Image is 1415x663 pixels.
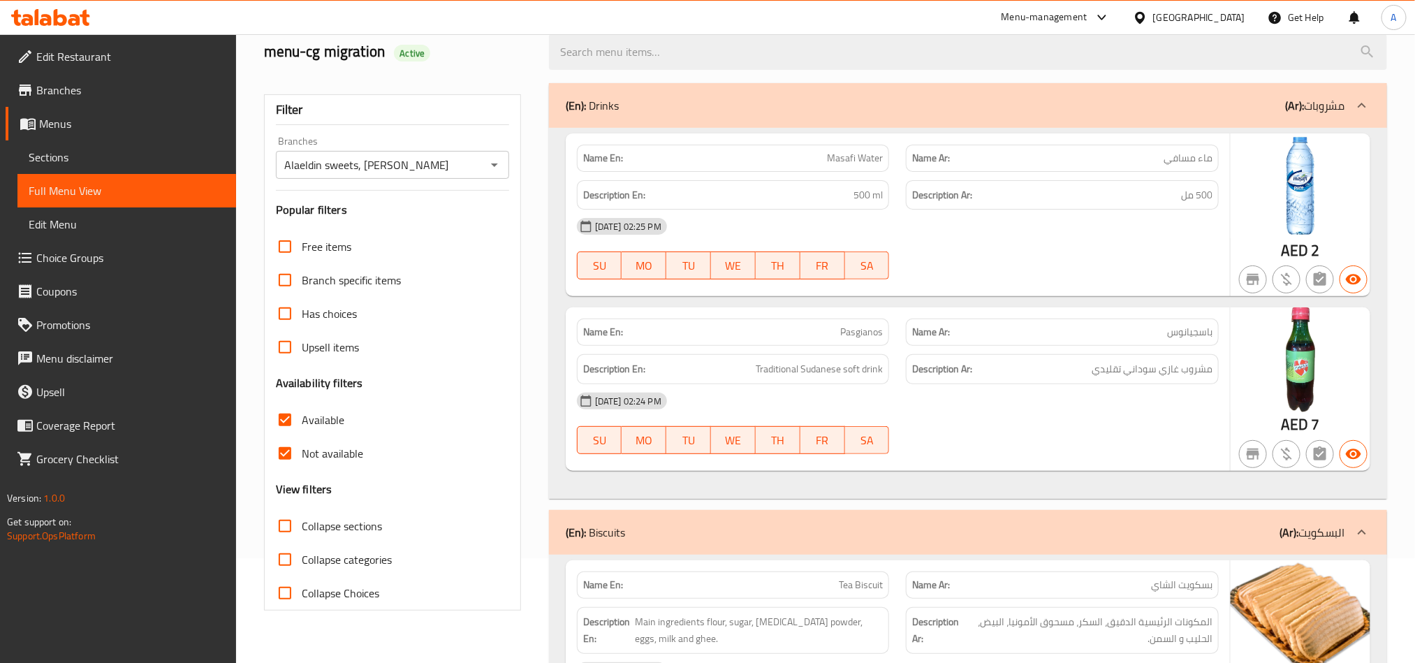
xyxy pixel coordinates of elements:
[1164,151,1212,166] span: ماء مسافي
[1306,440,1334,468] button: Not has choices
[302,272,401,289] span: Branch specific items
[622,252,666,279] button: MO
[1273,440,1300,468] button: Purchased item
[36,384,225,400] span: Upsell
[589,220,667,233] span: [DATE] 02:25 PM
[6,308,236,342] a: Promotions
[302,339,359,356] span: Upsell items
[912,187,972,204] strong: Description Ar:
[566,522,586,543] b: (En):
[1092,360,1212,378] span: مشروب غازي سوداني تقليدي
[7,513,71,531] span: Get support on:
[672,256,705,276] span: TU
[912,578,950,592] strong: Name Ar:
[800,252,845,279] button: FR
[583,360,645,378] strong: Description En:
[36,48,225,65] span: Edit Restaurant
[29,149,225,166] span: Sections
[549,510,1387,555] div: (En): Biscuits(Ar):البسكويت
[566,524,625,541] p: Biscuits
[806,430,840,451] span: FR
[853,187,883,204] span: 500 ml
[1239,265,1267,293] button: Not branch specific item
[1281,237,1308,264] span: AED
[394,45,430,61] div: Active
[36,417,225,434] span: Coverage Report
[302,238,351,255] span: Free items
[1181,187,1212,204] span: 500 مل
[36,249,225,266] span: Choice Groups
[583,187,645,204] strong: Description En:
[6,40,236,73] a: Edit Restaurant
[912,151,950,166] strong: Name Ar:
[7,527,96,545] a: Support.OpsPlatform
[589,395,667,408] span: [DATE] 02:24 PM
[1340,440,1368,468] button: Available
[845,426,890,454] button: SA
[912,325,950,340] strong: Name Ar:
[36,316,225,333] span: Promotions
[756,360,883,378] span: Traditional Sudanese soft drink
[627,256,661,276] span: MO
[1285,97,1345,114] p: مشروبات
[566,97,619,114] p: Drinks
[717,256,750,276] span: WE
[43,489,65,507] span: 1.0.0
[912,360,972,378] strong: Description Ar:
[965,613,1212,648] span: المكونات الرئيسية الدقيق، السكر، مسحوق الأمونيا، البيض، الحليب و السمن.
[761,256,795,276] span: TH
[6,241,236,275] a: Choice Groups
[1281,411,1308,438] span: AED
[276,481,332,497] h3: View filters
[276,375,363,391] h3: Availability filters
[302,445,363,462] span: Not available
[29,182,225,199] span: Full Menu View
[1280,522,1298,543] b: (Ar):
[485,155,504,175] button: Open
[6,275,236,308] a: Coupons
[672,430,705,451] span: TU
[583,430,617,451] span: SU
[394,47,430,60] span: Active
[6,107,236,140] a: Menus
[583,325,623,340] strong: Name En:
[302,411,344,428] span: Available
[1239,440,1267,468] button: Not branch specific item
[851,256,884,276] span: SA
[302,585,379,602] span: Collapse Choices
[1167,325,1212,340] span: باسجيانوس
[806,256,840,276] span: FR
[549,34,1387,70] input: search
[1312,411,1320,438] span: 7
[1280,524,1345,541] p: البسكويت
[17,207,236,241] a: Edit Menu
[1312,237,1320,264] span: 2
[1153,10,1245,25] div: [GEOGRAPHIC_DATA]
[577,252,622,279] button: SU
[6,375,236,409] a: Upsell
[276,95,509,125] div: Filter
[276,202,509,218] h3: Popular filters
[583,256,617,276] span: SU
[635,613,883,648] span: Main ingredients flour, sugar, ammonia powder, eggs, milk and ghee.
[583,613,633,648] strong: Description En:
[549,83,1387,128] div: (En): Drinks(Ar):مشروبات
[17,140,236,174] a: Sections
[622,426,666,454] button: MO
[6,342,236,375] a: Menu disclaimer
[36,283,225,300] span: Coupons
[36,82,225,99] span: Branches
[827,151,883,166] span: Masafi Water
[756,252,800,279] button: TH
[1151,578,1212,592] span: بسكويت الشاي
[1391,10,1397,25] span: A
[666,426,711,454] button: TU
[1002,9,1087,26] div: Menu-management
[17,174,236,207] a: Full Menu View
[717,430,750,451] span: WE
[1285,95,1304,116] b: (Ar):
[711,426,756,454] button: WE
[761,430,795,451] span: TH
[912,613,962,648] strong: Description Ar:
[851,430,884,451] span: SA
